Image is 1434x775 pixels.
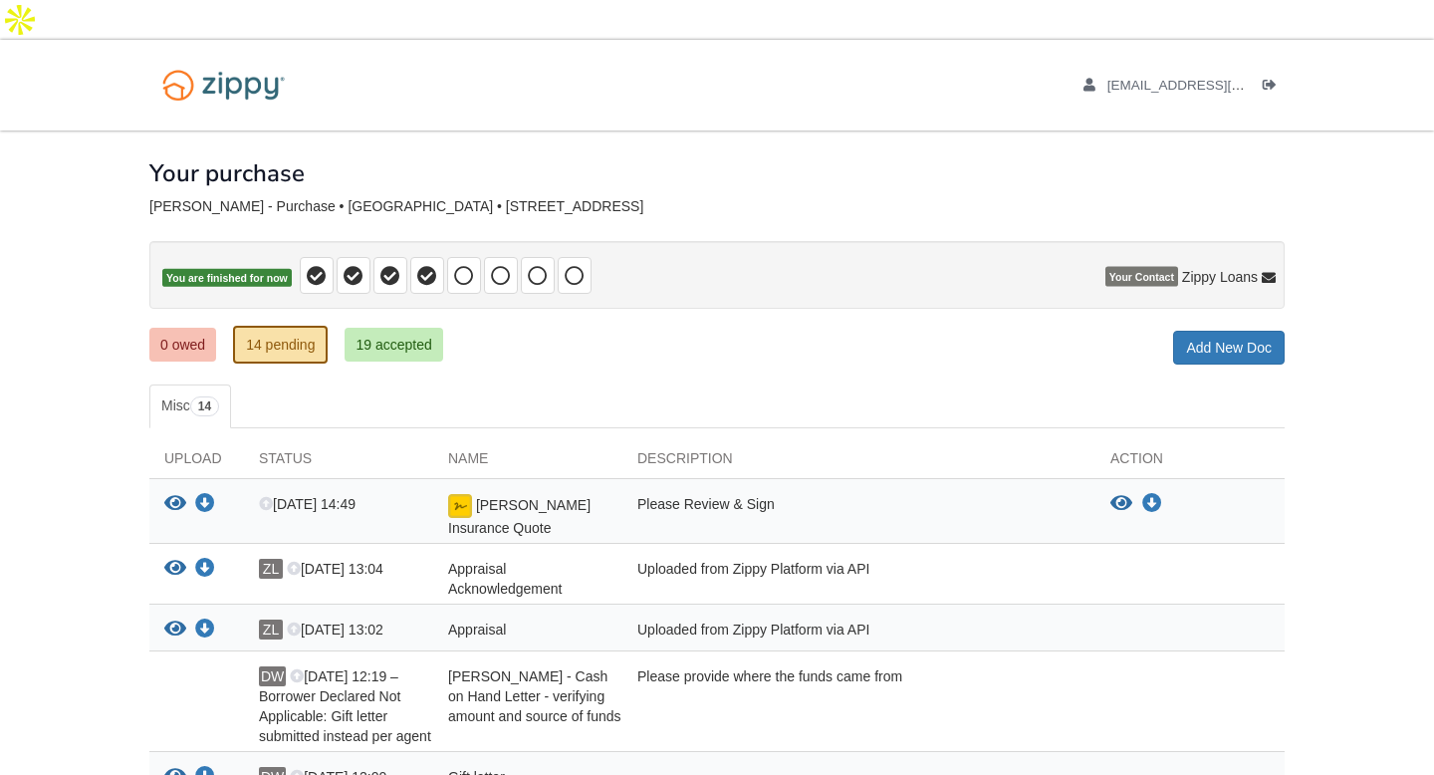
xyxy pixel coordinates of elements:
button: View Williams Insurance Quote [164,494,186,515]
img: Logo [149,60,298,111]
button: View Appraisal Acknowledgement [164,559,186,580]
span: [DATE] 13:02 [287,622,383,638]
span: DW [259,666,286,686]
span: [PERSON_NAME] Insurance Quote [448,497,591,536]
div: [PERSON_NAME] - Purchase • [GEOGRAPHIC_DATA] • [STREET_ADDRESS] [149,198,1285,215]
div: Action [1095,448,1285,478]
a: Download Williams Insurance Quote [1142,496,1162,512]
div: Name [433,448,622,478]
img: Document fully signed [448,494,472,518]
span: You are finished for now [162,269,292,288]
span: Zippy Loans [1182,267,1258,287]
a: Download Appraisal [195,623,215,639]
span: [PERSON_NAME] - Cash on Hand Letter - verifying amount and source of funds [448,668,621,724]
span: [DATE] 14:49 [259,496,356,512]
span: williday@alumni.iu.edu [1107,78,1335,93]
span: [DATE] 13:04 [287,561,383,577]
div: Uploaded from Zippy Platform via API [622,559,1095,599]
a: Download Appraisal Acknowledgement [195,562,215,578]
a: Log out [1263,78,1285,98]
button: View Williams Insurance Quote [1110,494,1132,514]
span: Appraisal [448,622,506,638]
div: Status [244,448,433,478]
span: Appraisal Acknowledgement [448,561,562,597]
a: edit profile [1083,78,1335,98]
span: 14 [190,396,219,416]
div: Please Review & Sign [622,494,1095,538]
a: 14 pending [233,326,328,364]
a: Download Williams Insurance Quote [195,497,215,513]
div: Please provide where the funds came from [622,666,1095,746]
span: [DATE] 12:19 – Borrower Declared Not Applicable: Gift letter submitted instead per agent [259,668,431,744]
button: View Appraisal [164,620,186,641]
span: ZL [259,620,283,640]
span: Your Contact [1105,267,1178,287]
a: Misc [149,385,231,428]
div: Upload [149,448,244,478]
h1: Your purchase [149,160,305,186]
div: Description [622,448,1095,478]
a: 19 accepted [345,328,442,362]
span: ZL [259,559,283,579]
a: Add New Doc [1173,331,1285,365]
a: 0 owed [149,328,216,362]
div: Uploaded from Zippy Platform via API [622,620,1095,646]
